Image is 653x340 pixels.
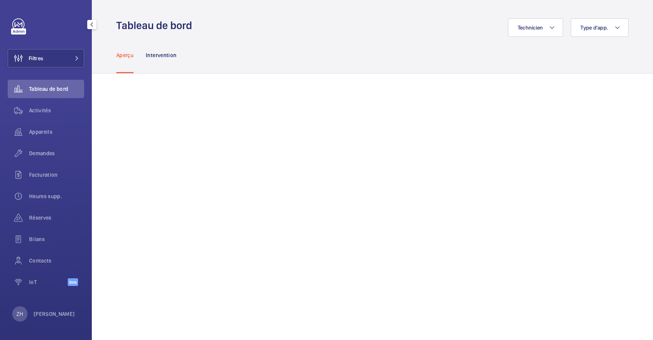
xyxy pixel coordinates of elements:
[68,278,78,286] span: Beta
[146,51,176,59] p: Intervention
[29,128,84,136] span: Appareils
[508,18,563,37] button: Technicien
[16,310,23,318] p: ZH
[29,171,84,179] span: Facturation
[29,192,84,200] span: Heures supp.
[580,25,608,31] span: Type d'app.
[29,149,84,157] span: Demandes
[116,51,134,59] p: Aperçu
[29,107,84,114] span: Activités
[29,54,43,62] span: Filtres
[518,25,543,31] span: Technicien
[34,310,75,318] p: [PERSON_NAME]
[29,85,84,93] span: Tableau de bord
[29,235,84,243] span: Bilans
[571,18,629,37] button: Type d'app.
[116,18,197,33] h1: Tableau de bord
[29,257,84,264] span: Contacts
[29,214,84,222] span: Réserves
[8,49,84,67] button: Filtres
[29,278,68,286] span: IoT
